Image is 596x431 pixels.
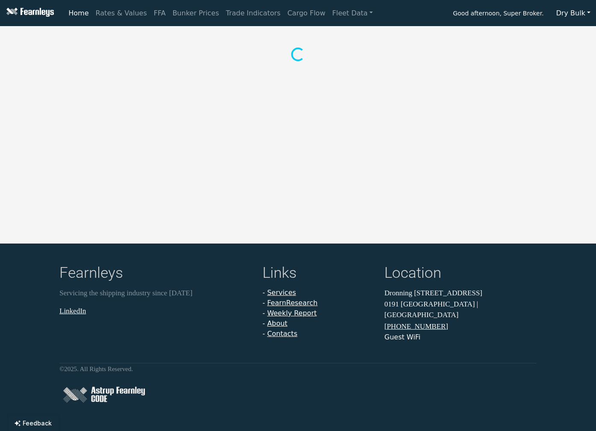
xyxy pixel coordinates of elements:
[267,299,318,307] a: FearnResearch
[263,264,374,284] h4: Links
[453,7,543,21] span: Good afternoon, Super Broker.
[384,264,537,284] h4: Location
[169,5,222,22] a: Bunker Prices
[263,288,374,298] li: -
[384,322,448,330] a: [PHONE_NUMBER]
[263,318,374,329] li: -
[150,5,169,22] a: FFA
[329,5,376,22] a: Fleet Data
[222,5,284,22] a: Trade Indicators
[92,5,150,22] a: Rates & Values
[4,8,54,18] img: Fearnleys Logo
[267,319,287,327] a: About
[384,332,420,342] button: Guest WiFi
[384,288,537,299] p: Dronning [STREET_ADDRESS]
[263,308,374,318] li: -
[263,329,374,339] li: -
[267,288,296,297] a: Services
[59,264,252,284] h4: Fearnleys
[59,307,86,315] a: LinkedIn
[59,288,252,299] p: Servicing the shipping industry since [DATE]
[263,298,374,308] li: -
[267,330,298,338] a: Contacts
[384,299,537,321] p: 0191 [GEOGRAPHIC_DATA] | [GEOGRAPHIC_DATA]
[59,366,133,372] small: © 2025 . All Rights Reserved.
[65,5,92,22] a: Home
[267,309,317,317] a: Weekly Report
[284,5,329,22] a: Cargo Flow
[551,5,596,21] button: Dry Bulk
